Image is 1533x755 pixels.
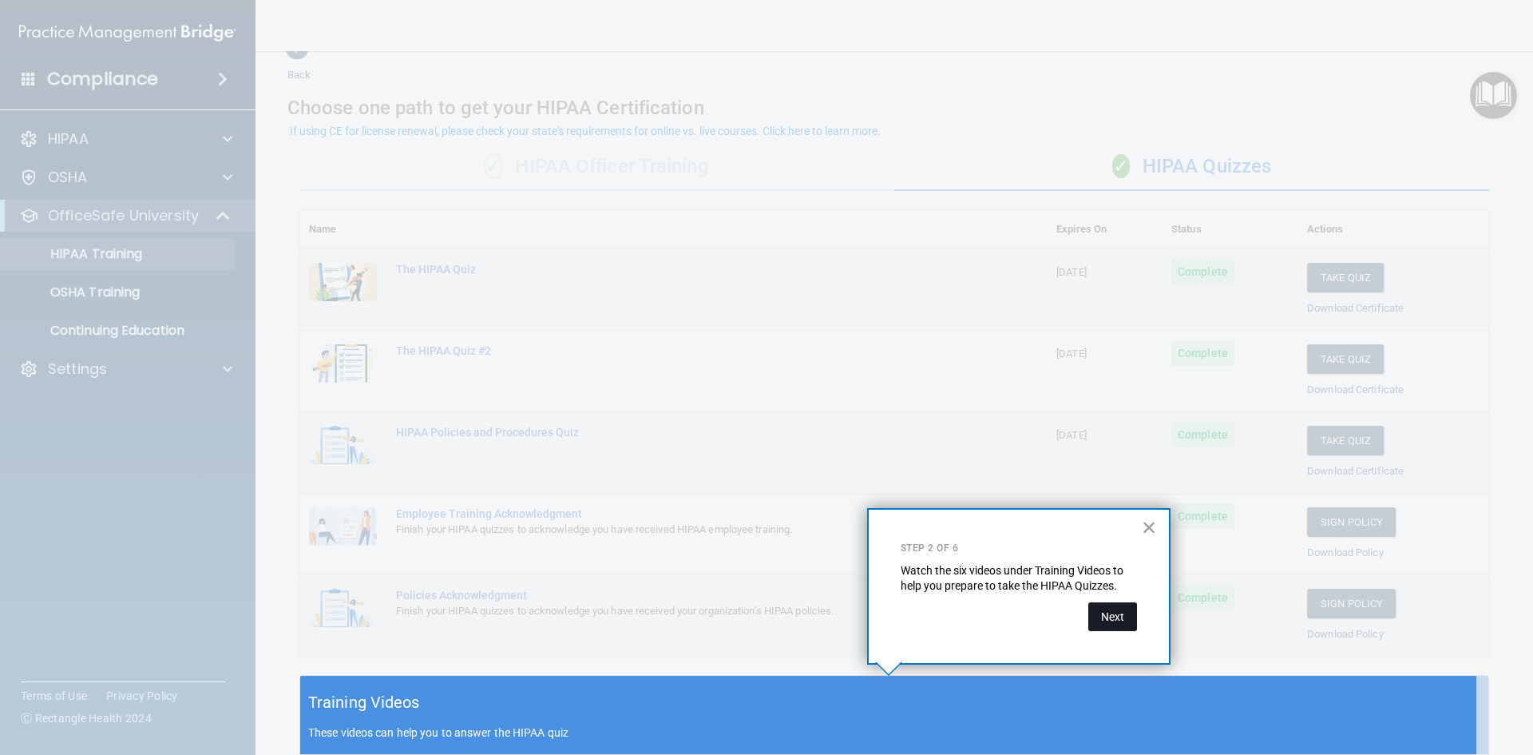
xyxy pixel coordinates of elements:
[308,689,420,717] h5: Training Videos
[1088,602,1137,631] button: Next
[1142,515,1157,540] button: Close
[901,542,1137,555] p: Step 2 of 6
[308,726,1480,739] p: These videos can help you to answer the HIPAA quiz
[901,563,1137,594] p: Watch the six videos under Training Videos to help you prepare to take the HIPAA Quizzes.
